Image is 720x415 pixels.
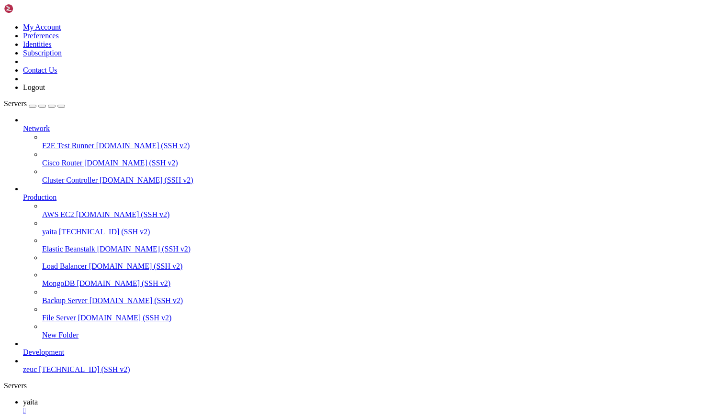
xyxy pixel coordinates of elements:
span: yaita [42,228,57,236]
span: [DOMAIN_NAME] (SSH v2) [100,176,193,184]
li: Backup Server [DOMAIN_NAME] (SSH v2) [42,288,716,305]
span: Cluster Controller [42,176,98,184]
a: E2E Test Runner [DOMAIN_NAME] (SSH v2) [42,142,716,150]
a: Cluster Controller [DOMAIN_NAME] (SSH v2) [42,176,716,185]
li: MongoDB [DOMAIN_NAME] (SSH v2) [42,271,716,288]
span: [DOMAIN_NAME] (SSH v2) [77,279,170,287]
span: [DOMAIN_NAME] (SSH v2) [96,142,190,150]
li: File Server [DOMAIN_NAME] (SSH v2) [42,305,716,322]
a: Cisco Router [DOMAIN_NAME] (SSH v2) [42,159,716,167]
span: Servers [4,99,27,108]
span: ~ [92,256,96,263]
a: Preferences [23,32,59,40]
x-row: : $ [4,256,595,264]
a: My Account [23,23,61,31]
x-row: *** System restart required *** [4,231,595,240]
x-row: Last login: [DATE] from [TECHNICAL_ID] [4,240,595,248]
a: Elastic Beanstalk [DOMAIN_NAME] (SSH v2) [42,245,716,253]
li: Development [23,339,716,357]
x-row: To see these additional updates run: apt list --upgradable [4,183,595,191]
li: Cisco Router [DOMAIN_NAME] (SSH v2) [42,150,716,167]
span: ~ [92,248,96,255]
span: [DOMAIN_NAME] (SSH v2) [84,159,178,167]
span: Production [23,193,56,201]
li: Elastic Beanstalk [DOMAIN_NAME] (SSH v2) [42,236,716,253]
a: AWS EC2 [DOMAIN_NAME] (SSH v2) [42,210,716,219]
span: zeuc [23,365,37,373]
img: Shellngn [4,4,59,13]
x-row: 13 updates can be applied immediately. [4,166,595,175]
a: zeuc [TECHNICAL_ID] (SSH v2) [23,365,716,374]
span: yaita [23,398,38,406]
x-row: : $ sudo journalctl -u yaita-order.service --since "2 hours ago" > yaita-order2-logs.txt [4,248,595,256]
a: Contact Us [23,66,57,74]
span: File Server [42,314,76,322]
x-row: compliance features. [4,118,595,126]
x-row: Swap usage: 0% [4,93,595,101]
a: Load Balancer [DOMAIN_NAME] (SSH v2) [42,262,716,271]
a: Development [23,348,716,357]
span: MongoDB [42,279,75,287]
x-row: [URL][DOMAIN_NAME] [4,134,595,142]
x-row: * Management: [URL][DOMAIN_NAME] [4,28,595,36]
a: New Folder [42,331,716,339]
li: zeuc [TECHNICAL_ID] (SSH v2) [23,357,716,374]
a: MongoDB [DOMAIN_NAME] (SSH v2) [42,279,716,288]
li: yaita [TECHNICAL_ID] (SSH v2) [42,219,716,236]
li: Load Balancer [DOMAIN_NAME] (SSH v2) [42,253,716,271]
span: ubuntu@ip-172-31-91-17 [4,248,88,255]
x-row: System information as of [DATE] [4,53,595,61]
span: New Folder [42,331,79,339]
a: yaita [23,398,716,415]
li: New Folder [42,322,716,339]
li: E2E Test Runner [DOMAIN_NAME] (SSH v2) [42,133,716,150]
x-row: Welcome to Ubuntu 24.04.3 LTS (GNU/Linux 6.14.0-1011-aws x86_64) [4,4,595,12]
a: Production [23,193,716,202]
span: Load Balancer [42,262,87,270]
span: [DOMAIN_NAME] (SSH v2) [90,296,183,305]
x-row: Memory usage: 65% IPv4 address for enX0: [TECHNICAL_ID] [4,85,595,93]
li: Cluster Controller [DOMAIN_NAME] (SSH v2) [42,167,716,185]
li: Production [23,185,716,339]
x-row: * Documentation: [URL][DOMAIN_NAME] [4,20,595,28]
span: Backup Server [42,296,88,305]
x-row: See [URL][DOMAIN_NAME] or run: sudo pro status [4,207,595,215]
span: E2E Test Runner [42,142,94,150]
span: [TECHNICAL_ID] (SSH v2) [59,228,150,236]
span: ubuntu@ip-172-31-91-17 [4,256,88,263]
span: Elastic Beanstalk [42,245,95,253]
span: Cisco Router [42,159,82,167]
a: Logout [23,83,45,91]
a: Identities [23,40,52,48]
li: Network [23,116,716,185]
span: AWS EC2 [42,210,74,218]
x-row: Expanded Security Maintenance for Applications is not enabled. [4,150,595,158]
span: [DOMAIN_NAME] (SSH v2) [89,262,183,270]
x-row: System load: 0.0 Processes: 186 [4,69,595,77]
div: Servers [4,382,716,390]
a: File Server [DOMAIN_NAME] (SSH v2) [42,314,716,322]
x-row: Usage of /: 44.9% of 28.02GB Users logged in: 1 [4,77,595,85]
a: Subscription [23,49,62,57]
span: Development [23,348,64,356]
x-row: * Ubuntu Pro delivers the most comprehensive open source security and [4,109,595,118]
a: Backup Server [DOMAIN_NAME] (SSH v2) [42,296,716,305]
a: Servers [4,99,65,108]
div: (26, 31) [109,256,112,264]
span: [DOMAIN_NAME] (SSH v2) [97,245,191,253]
x-row: Enable ESM Apps to receive additional future security updates. [4,199,595,207]
span: Network [23,124,50,132]
span: [TECHNICAL_ID] (SSH v2) [39,365,130,373]
x-row: * Support: [URL][DOMAIN_NAME] [4,36,595,44]
span: [DOMAIN_NAME] (SSH v2) [78,314,172,322]
a: yaita [TECHNICAL_ID] (SSH v2) [42,228,716,236]
x-row: 1 of these updates is a standard security update. [4,175,595,183]
a:  [23,406,716,415]
span: [DOMAIN_NAME] (SSH v2) [76,210,170,218]
li: AWS EC2 [DOMAIN_NAME] (SSH v2) [42,202,716,219]
a: Network [23,124,716,133]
